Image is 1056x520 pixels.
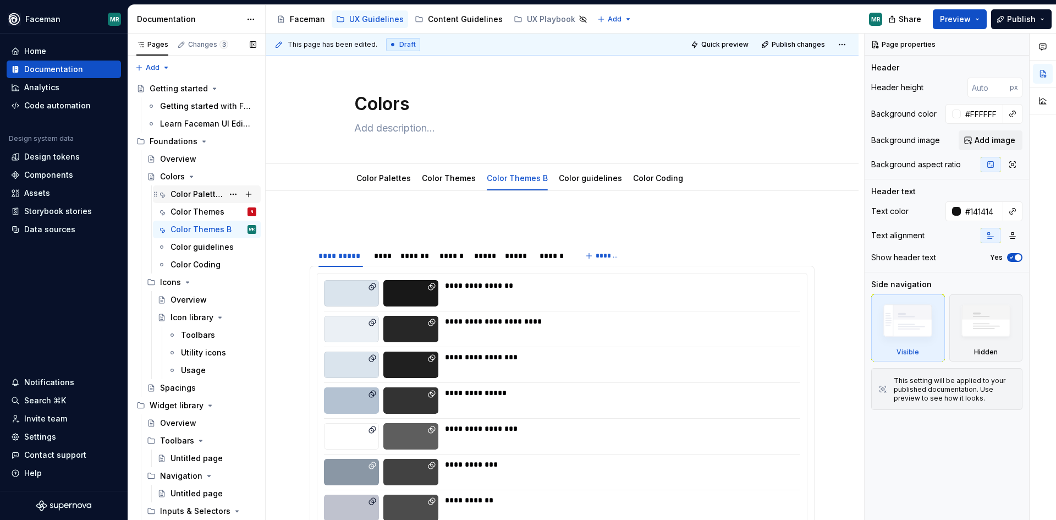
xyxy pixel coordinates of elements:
[142,432,261,450] div: Toolbars
[758,37,830,52] button: Publish changes
[991,9,1052,29] button: Publish
[871,82,923,93] div: Header height
[961,104,1003,124] input: Auto
[24,450,86,461] div: Contact support
[933,9,987,29] button: Preview
[422,173,476,183] a: Color Themes
[399,40,416,49] span: Draft
[142,97,261,115] a: Getting started with Faceman
[629,166,687,189] div: Color Coding
[25,14,61,25] div: Faceman
[150,400,204,411] div: Widget library
[527,14,575,25] div: UX Playbook
[181,330,215,341] div: Toolbars
[871,294,945,362] div: Visible
[974,348,998,357] div: Hidden
[160,382,196,393] div: Spacings
[142,414,261,432] a: Overview
[142,273,261,291] div: Icons
[153,450,261,467] a: Untitled page
[871,186,916,197] div: Header text
[871,108,937,119] div: Background color
[7,148,121,166] a: Design tokens
[36,500,91,511] a: Supernova Logo
[7,392,121,409] button: Search ⌘K
[482,166,552,189] div: Color Themes B
[153,309,261,326] a: Icon library
[251,206,253,217] div: N
[961,201,1003,221] input: Auto
[170,453,223,464] div: Untitled page
[132,133,261,150] div: Foundations
[146,63,159,72] span: Add
[24,468,42,479] div: Help
[142,168,261,185] a: Colors
[163,326,261,344] a: Toolbars
[559,173,622,183] a: Color guidelines
[871,252,936,263] div: Show header text
[288,40,377,49] span: This page has been edited.
[417,166,480,189] div: Color Themes
[894,376,1015,403] div: This setting will be applied to your published documentation. Use preview to see how it looks.
[24,377,74,388] div: Notifications
[949,294,1023,362] div: Hidden
[428,14,503,25] div: Content Guidelines
[160,435,194,446] div: Toolbars
[7,374,121,391] button: Notifications
[272,8,592,30] div: Page tree
[7,464,121,482] button: Help
[7,166,121,184] a: Components
[153,185,261,203] a: Color Palettes
[701,40,749,49] span: Quick preview
[132,80,261,97] a: Getting started
[871,15,881,24] div: MR
[554,166,626,189] div: Color guidelines
[160,101,251,112] div: Getting started with Faceman
[1007,14,1036,25] span: Publish
[132,60,173,75] button: Add
[170,189,223,200] div: Color Palettes
[7,446,121,464] button: Contact support
[899,14,921,25] span: Share
[871,206,909,217] div: Text color
[959,130,1022,150] button: Add image
[7,184,121,202] a: Assets
[332,10,408,28] a: UX Guidelines
[7,97,121,114] a: Code automation
[153,221,261,238] a: Color Themes BMR
[290,14,325,25] div: Faceman
[410,10,507,28] a: Content Guidelines
[7,428,121,446] a: Settings
[940,14,971,25] span: Preview
[883,9,928,29] button: Share
[356,173,411,183] a: Color Palettes
[142,379,261,397] a: Spacings
[24,224,75,235] div: Data sources
[170,259,221,270] div: Color Coding
[160,154,196,165] div: Overview
[897,348,919,357] div: Visible
[871,230,925,241] div: Text alignment
[170,294,207,305] div: Overview
[150,83,208,94] div: Getting started
[871,279,932,290] div: Side navigation
[24,46,46,57] div: Home
[272,10,329,28] a: Faceman
[24,188,50,199] div: Assets
[1010,83,1018,92] p: px
[871,159,961,170] div: Background aspect ratio
[487,173,548,183] a: Color Themes B
[349,14,404,25] div: UX Guidelines
[188,40,228,49] div: Changes
[160,118,251,129] div: Learn Faceman UI Editor
[594,12,635,27] button: Add
[137,14,241,25] div: Documentation
[24,82,59,93] div: Analytics
[170,224,232,235] div: Color Themes B
[160,418,196,429] div: Overview
[7,61,121,78] a: Documentation
[163,344,261,362] a: Utility icons
[24,64,83,75] div: Documentation
[633,173,683,183] a: Color Coding
[352,166,415,189] div: Color Palettes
